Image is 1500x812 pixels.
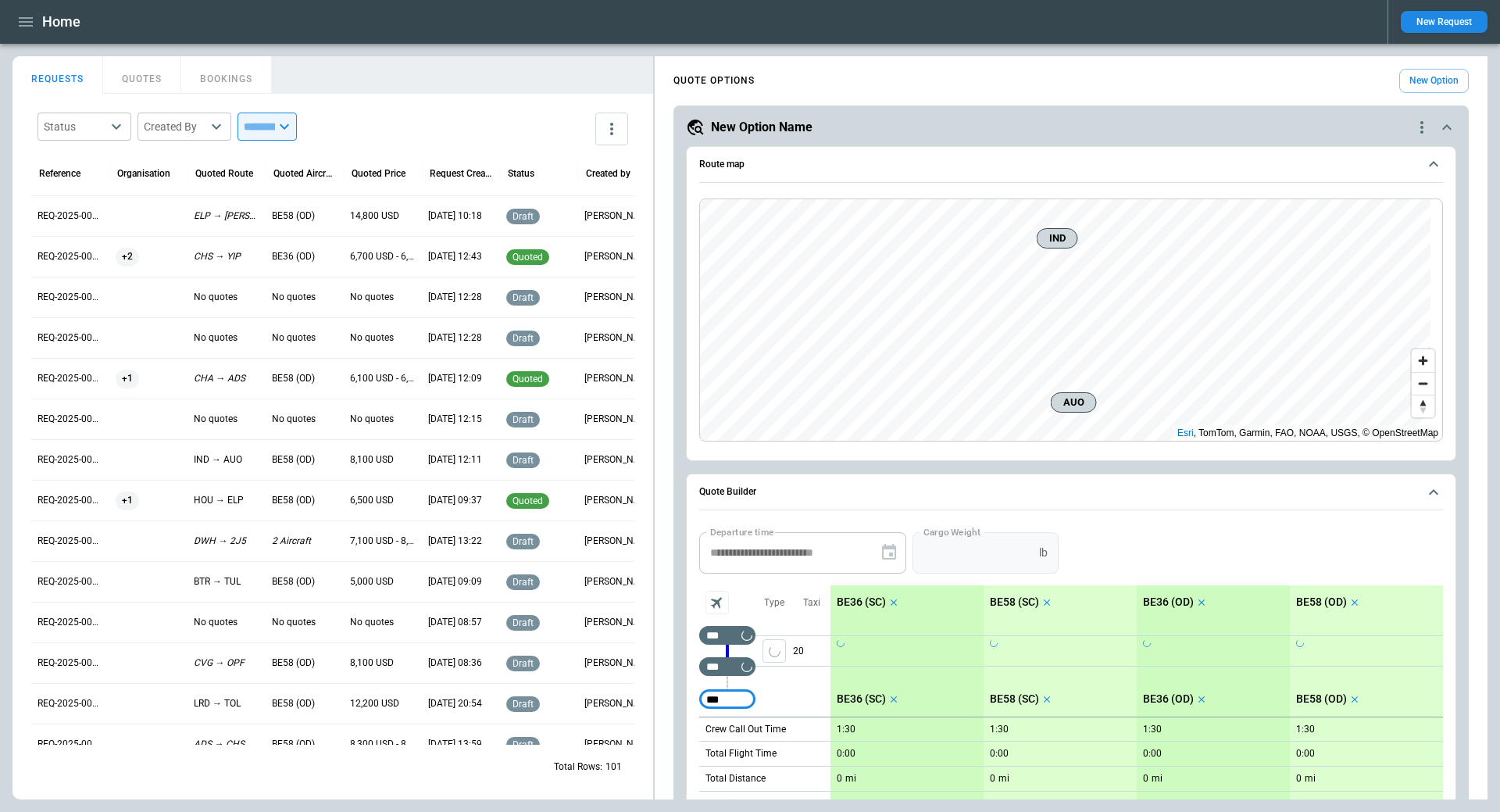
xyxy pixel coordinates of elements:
[42,13,80,31] h1: Home
[428,575,494,588] p: 09/26/2025 09:09
[350,413,416,426] p: No quotes
[194,697,259,710] p: LRD → TOL
[990,748,1009,760] p: 0:00
[350,656,416,670] p: 8,100 USD
[998,772,1009,785] p: mi
[272,291,337,304] p: No quotes
[194,616,259,629] p: No quotes
[584,535,650,548] p: Ben Gundermann
[1296,798,1322,810] p: 0 USD
[584,291,650,304] p: Ben Gundermann
[103,56,181,94] button: QUOTES
[586,168,630,179] div: Created by
[1039,546,1048,560] p: lb
[116,481,139,520] span: +1
[428,453,494,467] p: 10/03/2025 12:11
[428,697,494,710] p: 09/25/2025 20:54
[430,168,492,179] div: Request Created At (UTC-05:00)
[350,535,416,548] p: 7,100 USD - 8,100 USD
[1058,395,1090,410] span: AUO
[352,168,405,179] div: Quoted Price
[272,494,337,507] p: BE58 (OD)
[1177,425,1438,441] div: , TomTom, Garmin, FAO, NOAA, USGS, © OpenStreetMap
[37,616,103,629] p: REQ-2025-000313
[699,159,745,170] h6: Route map
[990,692,1039,706] p: BE58 (SC)
[272,535,337,548] p: 2 Aircraft
[350,291,416,304] p: No quotes
[350,372,416,385] p: 6,100 USD - 6,300 USD
[990,724,1009,735] p: 1:30
[764,596,784,610] p: Type
[705,591,729,614] span: Aircraft selection
[1296,596,1347,609] p: BE58 (OD)
[554,760,602,774] p: Total Rows:
[845,772,856,785] p: mi
[272,209,337,223] p: BE58 (OD)
[837,748,855,760] p: 0:00
[837,692,886,706] p: BE36 (SC)
[837,773,842,785] p: 0
[584,453,650,467] p: Cady Howell
[272,372,337,385] p: BE58 (OD)
[762,639,786,663] span: Type of sector
[509,252,546,263] span: quoted
[1296,692,1347,706] p: BE58 (OD)
[194,494,259,507] p: HOU → ELP
[428,494,494,507] p: 10/03/2025 09:37
[1143,692,1194,706] p: BE36 (OD)
[509,455,537,466] span: draft
[699,199,1443,442] div: Route map
[509,699,537,710] span: draft
[428,250,494,263] p: 10/05/2025 12:43
[37,535,103,548] p: REQ-2025-000315
[1412,349,1434,372] button: Zoom in
[699,626,755,645] div: Not found
[793,636,830,666] p: 20
[272,697,337,710] p: BE58 (OD)
[1177,427,1194,438] a: Esri
[194,535,259,548] p: DWH → 2J5
[37,494,103,507] p: REQ-2025-000316
[584,209,650,223] p: George O'Bryan
[428,535,494,548] p: 09/28/2025 13:22
[584,575,650,588] p: Ben Gundermann
[584,656,650,670] p: Cady Howell
[837,596,886,609] p: BE36 (SC)
[1412,118,1431,137] div: quote-option-actions
[116,237,139,277] span: +2
[12,56,103,94] button: REQUESTS
[350,697,416,710] p: 12,200 USD
[509,495,546,506] span: quoted
[194,250,259,263] p: CHS → YIP
[194,291,259,304] p: No quotes
[350,575,416,588] p: 5,000 USD
[44,119,106,134] div: Status
[584,697,650,710] p: Allen Maki
[116,359,139,399] span: +1
[509,536,537,547] span: draft
[509,292,537,303] span: draft
[710,525,774,538] label: Departure time
[699,690,755,709] div: Too short
[350,616,416,629] p: No quotes
[699,487,756,497] h6: Quote Builder
[428,413,494,426] p: 10/03/2025 12:15
[705,772,766,785] p: Total Distance
[509,577,537,588] span: draft
[37,697,103,710] p: REQ-2025-000311
[1296,724,1315,735] p: 1:30
[194,413,259,426] p: No quotes
[1152,772,1162,785] p: mi
[584,372,650,385] p: Ben Gundermann
[272,656,337,670] p: BE58 (OD)
[272,616,337,629] p: No quotes
[605,760,622,774] p: 101
[1296,773,1302,785] p: 0
[272,453,337,467] p: BE58 (OD)
[1399,69,1469,93] button: New Option
[350,494,416,507] p: 6,500 USD
[1143,748,1162,760] p: 0:00
[350,453,416,467] p: 8,100 USD
[705,747,777,760] p: Total Flight Time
